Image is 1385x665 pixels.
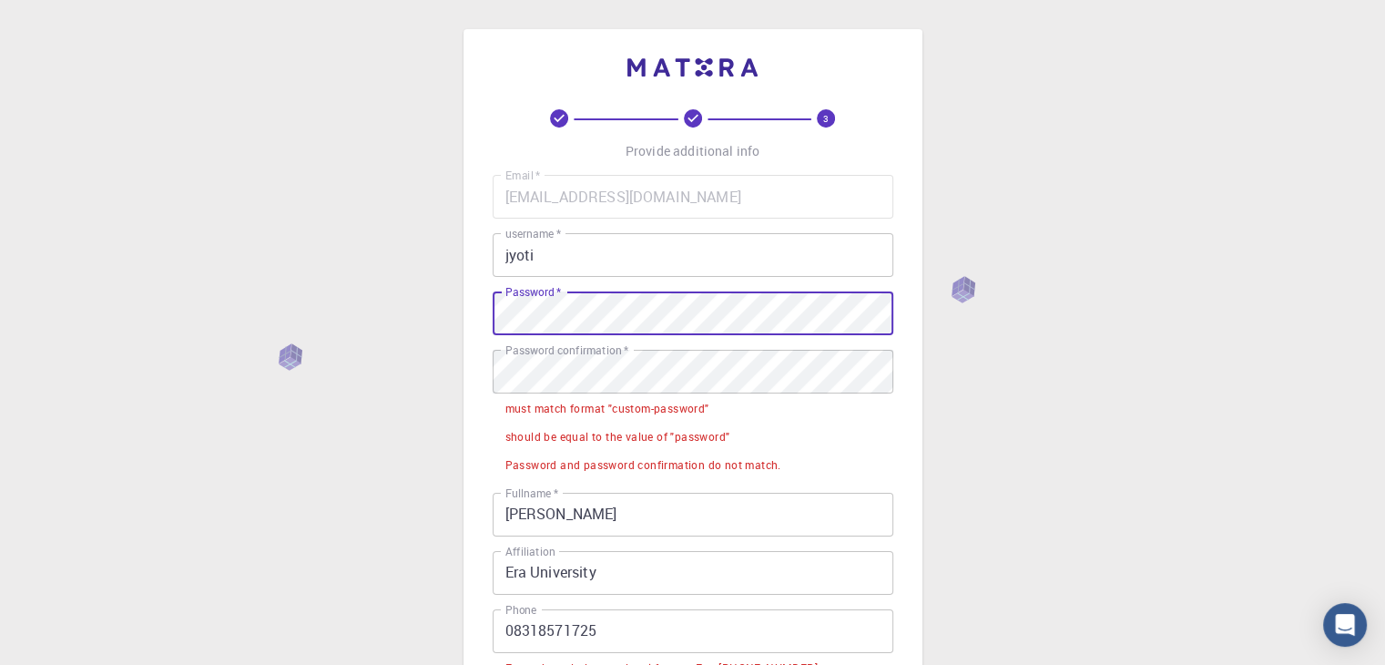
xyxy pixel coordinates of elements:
label: username [505,226,561,241]
label: Phone [505,602,536,618]
label: Password confirmation [505,343,628,358]
label: Email [505,168,540,183]
div: should be equal to the value of "password" [505,428,730,446]
p: Provide additional info [626,142,759,160]
label: Fullname [505,486,558,501]
label: Affiliation [505,544,555,559]
text: 3 [823,112,829,125]
div: Password and password confirmation do not match. [505,456,781,475]
div: Open Intercom Messenger [1323,603,1367,647]
div: must match format "custom-password" [505,400,709,418]
label: Password [505,284,561,300]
